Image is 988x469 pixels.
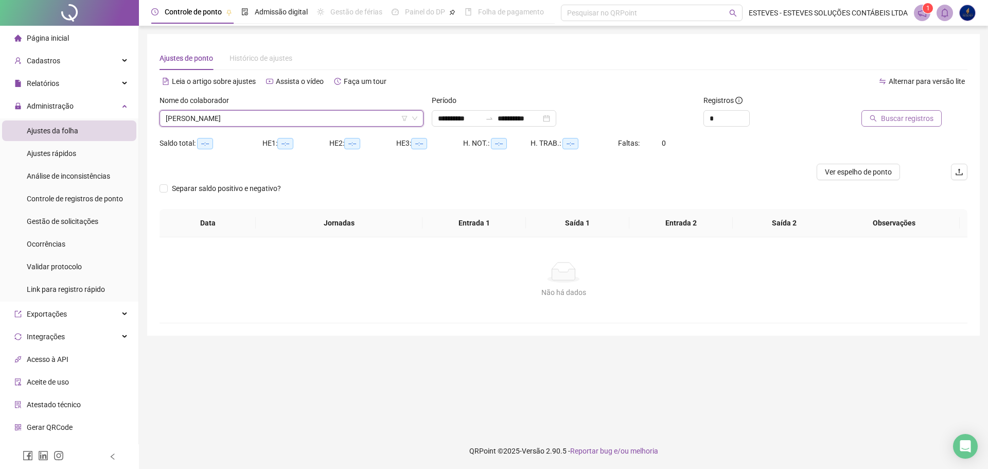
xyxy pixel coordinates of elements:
span: Relatórios [27,79,59,88]
span: solution [14,401,22,408]
div: HE 3: [396,137,463,149]
span: file [14,80,22,87]
span: book [465,8,472,15]
span: search [729,9,737,17]
th: Saída 2 [733,209,836,237]
span: pushpin [449,9,455,15]
span: Histórico de ajustes [230,54,292,62]
span: filter [401,115,408,121]
th: Entrada 2 [629,209,733,237]
label: Nome do colaborador [160,95,236,106]
span: --:-- [344,138,360,149]
span: to [485,114,493,123]
span: down [412,115,418,121]
th: Jornadas [256,209,422,237]
span: dashboard [392,8,399,15]
span: audit [14,378,22,386]
span: Acesso à API [27,355,68,363]
span: Controle de ponto [165,8,222,16]
span: Leia o artigo sobre ajustes [172,77,256,85]
span: sync [14,333,22,340]
div: Saldo total: [160,137,262,149]
span: sun [317,8,324,15]
span: Aceite de uso [27,378,69,386]
span: Ajustes da folha [27,127,78,135]
span: Página inicial [27,34,69,42]
span: left [109,453,116,460]
span: --:-- [197,138,213,149]
span: Cadastros [27,57,60,65]
span: Versão [522,447,544,455]
th: Observações [828,209,960,237]
span: notification [918,8,927,18]
span: Painel do DP [405,8,445,16]
div: Não há dados [172,287,955,298]
span: export [14,310,22,318]
span: ESTEVES - ESTEVES SOLUÇÕES CONTÁBEIS LTDA [749,7,908,19]
span: 0 [662,139,666,147]
span: swap-right [485,114,493,123]
span: Reportar bug e/ou melhoria [570,447,658,455]
span: Controle de registros de ponto [27,195,123,203]
span: Faltas: [618,139,641,147]
div: HE 2: [329,137,396,149]
th: Saída 1 [526,209,629,237]
span: Atestado técnico [27,401,81,409]
span: Gerar QRCode [27,423,73,431]
span: api [14,356,22,363]
span: Admissão digital [255,8,308,16]
span: Ajustes de ponto [160,54,213,62]
span: Integrações [27,333,65,341]
th: Data [160,209,256,237]
span: Gestão de solicitações [27,217,98,225]
span: home [14,34,22,42]
span: swap [879,78,886,85]
span: youtube [266,78,273,85]
span: Folha de pagamento [478,8,544,16]
span: instagram [54,450,64,461]
button: Buscar registros [861,110,942,127]
span: Faça um tour [344,77,386,85]
span: Validar protocolo [27,263,82,271]
span: VALDINEIA DE SOUSA VIANA [166,111,417,126]
span: file-done [241,8,249,15]
div: H. NOT.: [463,137,531,149]
span: Alternar para versão lite [889,77,965,85]
span: Assista o vídeo [276,77,324,85]
span: Buscar registros [881,113,933,124]
sup: 1 [923,3,933,13]
span: qrcode [14,424,22,431]
span: history [334,78,341,85]
span: clock-circle [151,8,158,15]
footer: QRPoint © 2025 - 2.90.5 - [139,433,988,469]
span: Ocorrências [27,240,65,248]
div: HE 1: [262,137,329,149]
span: Análise de inconsistências [27,172,110,180]
label: Período [432,95,463,106]
span: pushpin [226,9,232,15]
span: 1 [926,5,930,12]
span: search [870,115,877,122]
th: Entrada 1 [422,209,526,237]
span: Gestão de férias [330,8,382,16]
div: H. TRAB.: [531,137,618,149]
span: info-circle [735,97,743,104]
span: lock [14,102,22,110]
span: --:-- [277,138,293,149]
span: Ver espelho de ponto [825,166,892,178]
span: Observações [837,217,951,229]
img: 58268 [960,5,975,21]
span: Exportações [27,310,67,318]
div: Open Intercom Messenger [953,434,978,459]
span: --:-- [491,138,507,149]
span: Separar saldo positivo e negativo? [168,183,285,194]
span: --:-- [562,138,578,149]
span: linkedin [38,450,48,461]
span: Administração [27,102,74,110]
span: Registros [703,95,743,106]
span: user-add [14,57,22,64]
span: facebook [23,450,33,461]
span: Link para registro rápido [27,285,105,293]
span: Ajustes rápidos [27,149,76,158]
button: Ver espelho de ponto [817,164,900,180]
